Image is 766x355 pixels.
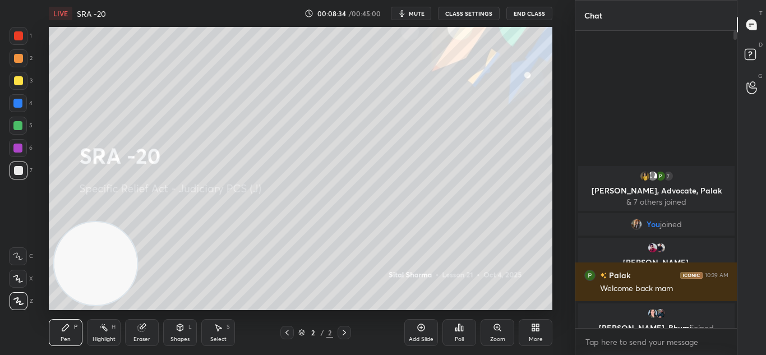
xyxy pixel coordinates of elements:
[705,272,728,279] div: 10:39 AM
[49,7,72,20] div: LIVE
[321,329,324,336] div: /
[600,283,728,294] div: Welcome back mam
[654,242,666,253] img: bb3fe89523c24725a7f23965bd40c478.jpg
[409,10,424,17] span: mute
[61,336,71,342] div: Pen
[490,336,505,342] div: Zoom
[631,219,642,230] img: f8d22af1ab184ebab6c0401e38a227d9.jpg
[758,72,763,80] p: G
[654,170,666,182] img: 3
[575,1,611,30] p: Chat
[660,220,682,229] span: joined
[9,94,33,112] div: 4
[10,292,33,310] div: Z
[585,324,728,333] p: [PERSON_NAME], Bhumi
[112,324,116,330] div: H
[93,336,116,342] div: Highlight
[680,272,703,279] img: iconic-dark.1390631f.png
[647,242,658,253] img: 4b423f05ae5a43abb5db528fcc11dd52.jpg
[662,170,673,182] div: 7
[585,258,728,276] p: [PERSON_NAME], [PERSON_NAME]
[210,336,227,342] div: Select
[585,197,728,206] p: & 7 others joined
[133,336,150,342] div: Eraser
[647,170,658,182] img: default.png
[9,117,33,135] div: 5
[647,308,658,319] img: a88302150dfc4a238e0051b6a12664db.jpg
[639,170,650,182] img: 6849b36f877c4469a0414fc55d28668f.jpg
[227,324,230,330] div: S
[77,8,106,19] h4: SRA -20
[607,269,630,281] h6: Palak
[10,162,33,179] div: 7
[584,270,596,281] img: 3
[575,164,737,328] div: grid
[391,7,431,20] button: mute
[647,220,660,229] span: You
[506,7,552,20] button: End Class
[307,329,319,336] div: 2
[692,322,714,333] span: joined
[188,324,192,330] div: L
[529,336,543,342] div: More
[10,27,32,45] div: 1
[600,273,607,279] img: no-rating-badge.077c3623.svg
[9,270,33,288] div: X
[170,336,190,342] div: Shapes
[10,72,33,90] div: 3
[9,247,33,265] div: C
[585,186,728,195] p: [PERSON_NAME], Advocate, Palak
[409,336,433,342] div: Add Slide
[759,40,763,49] p: D
[455,336,464,342] div: Poll
[326,328,333,338] div: 2
[10,49,33,67] div: 2
[9,139,33,157] div: 6
[74,324,77,330] div: P
[438,7,500,20] button: CLASS SETTINGS
[759,9,763,17] p: T
[654,308,666,319] img: 69b9f1acb41f43c3b4b55a231db4ca38.jpg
